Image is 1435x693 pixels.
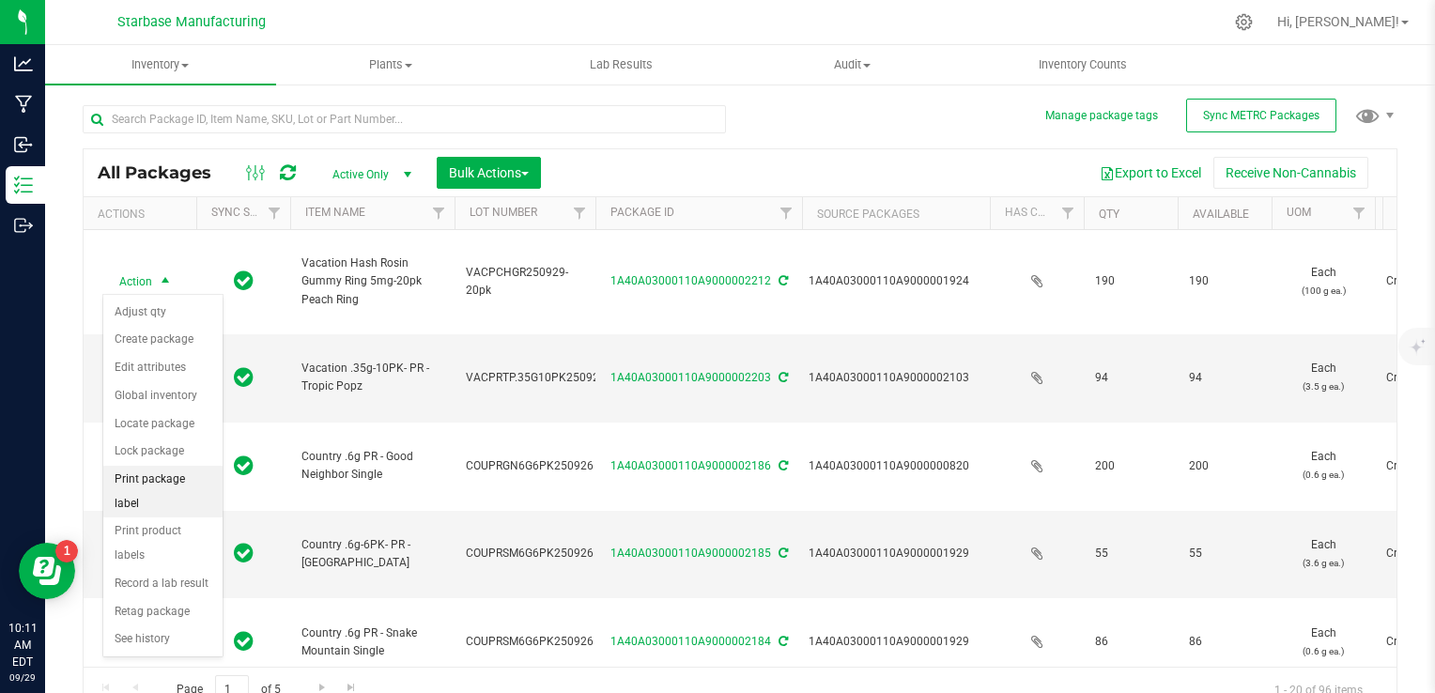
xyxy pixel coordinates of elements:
[610,547,771,560] a: 1A40A03000110A9000002185
[45,45,276,85] a: Inventory
[1189,545,1260,562] span: 55
[1045,108,1158,124] button: Manage package tags
[466,369,606,387] span: VACPRTP.35G10PK250926
[449,165,529,180] span: Bulk Actions
[466,264,584,300] span: VACPCHGR250929-20pk
[1189,369,1260,387] span: 94
[103,326,223,354] li: Create package
[776,274,788,287] span: Sync from Compliance System
[1287,206,1311,219] a: UOM
[276,45,507,85] a: Plants
[234,453,254,479] span: In Sync
[19,543,75,599] iframe: Resource center
[259,197,290,229] a: Filter
[45,56,276,73] span: Inventory
[564,197,595,229] a: Filter
[102,269,153,295] span: Action
[470,206,537,219] a: Lot Number
[737,45,968,85] a: Audit
[301,624,443,660] span: Country .6g PR - Snake Mountain Single
[1189,457,1260,475] span: 200
[1189,633,1260,651] span: 86
[14,176,33,194] inline-svg: Inventory
[466,457,594,475] span: COUPRGN6G6PK250926
[990,197,1084,230] th: Has COA
[103,354,223,382] li: Edit attributes
[424,197,455,229] a: Filter
[610,371,771,384] a: 1A40A03000110A9000002203
[1232,13,1256,31] div: Manage settings
[1095,369,1166,387] span: 94
[14,95,33,114] inline-svg: Manufacturing
[277,56,506,73] span: Plants
[1095,272,1166,290] span: 190
[776,547,788,560] span: Sync from Compliance System
[1283,282,1364,300] p: (100 g ea.)
[802,197,990,230] th: Source Packages
[234,268,254,294] span: In Sync
[776,635,788,648] span: Sync from Compliance System
[610,635,771,648] a: 1A40A03000110A9000002184
[1053,197,1084,229] a: Filter
[103,466,223,517] li: Print package label
[1193,208,1249,221] a: Available
[771,197,802,229] a: Filter
[967,45,1198,85] a: Inventory Counts
[610,274,771,287] a: 1A40A03000110A9000002212
[1283,554,1364,572] p: (3.6 g ea.)
[98,208,189,221] div: Actions
[610,459,771,472] a: 1A40A03000110A9000002186
[1213,157,1368,189] button: Receive Non-Cannabis
[1283,466,1364,484] p: (0.6 g ea.)
[1186,99,1336,132] button: Sync METRC Packages
[809,272,984,290] div: Value 1: 1A40A03000110A9000001924
[301,536,443,572] span: Country .6g-6PK- PR - [GEOGRAPHIC_DATA]
[738,56,967,73] span: Audit
[301,360,443,395] span: Vacation .35g-10PK- PR - Tropic Popz
[301,254,443,309] span: Vacation Hash Rosin Gummy Ring 5mg-20pk Peach Ring
[154,269,177,295] span: select
[466,545,594,562] span: COUPRSM6G6PK250926
[234,364,254,391] span: In Sync
[1283,264,1364,300] span: Each
[103,570,223,598] li: Record a lab result
[8,620,37,670] p: 10:11 AM EDT
[103,598,223,626] li: Retag package
[103,382,223,410] li: Global inventory
[1277,14,1399,29] span: Hi, [PERSON_NAME]!
[117,14,266,30] span: Starbase Manufacturing
[1283,448,1364,484] span: Each
[98,162,230,183] span: All Packages
[1283,642,1364,660] p: (0.6 g ea.)
[466,633,594,651] span: COUPRSM6G6PK250926
[1283,536,1364,572] span: Each
[1283,360,1364,395] span: Each
[14,216,33,235] inline-svg: Outbound
[103,517,223,569] li: Print product labels
[506,45,737,85] a: Lab Results
[234,628,254,654] span: In Sync
[83,105,726,133] input: Search Package ID, Item Name, SKU, Lot or Part Number...
[437,157,541,189] button: Bulk Actions
[301,448,443,484] span: Country .6g PR - Good Neighbor Single
[1088,157,1213,189] button: Export to Excel
[809,633,984,651] div: Value 1: 1A40A03000110A9000001929
[610,206,674,219] a: Package ID
[809,545,984,562] div: Value 1: 1A40A03000110A9000001929
[103,625,223,654] li: See history
[1095,457,1166,475] span: 200
[55,540,78,562] iframe: Resource center unread badge
[809,369,984,387] div: Value 1: 1A40A03000110A9000002103
[103,410,223,439] li: Locate package
[1095,545,1166,562] span: 55
[8,670,37,685] p: 09/29
[103,299,223,327] li: Adjust qty
[776,371,788,384] span: Sync from Compliance System
[564,56,678,73] span: Lab Results
[103,438,223,466] li: Lock package
[234,540,254,566] span: In Sync
[1099,208,1119,221] a: Qty
[1344,197,1375,229] a: Filter
[211,206,284,219] a: Sync Status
